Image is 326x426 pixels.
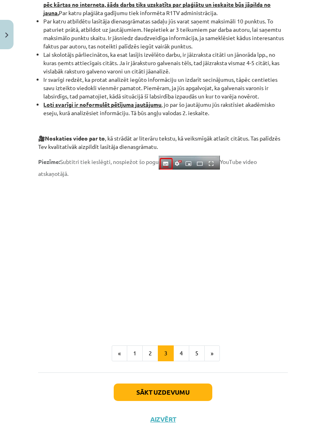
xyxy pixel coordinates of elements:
[38,158,60,165] strong: Piezīme:
[38,345,288,361] nav: Page navigation example
[189,345,205,361] button: 5
[114,384,212,401] button: Sākt uzdevumu
[148,415,178,423] button: Aizvērt
[204,345,220,361] button: »
[173,345,189,361] button: 4
[43,100,288,117] li: , jo par šo jautājumu jūs rakstīsiet akadēmisko eseju, kurā analizēsiet informāciju. Tā būs angļu...
[38,134,288,151] p: 🎥 , kā strādāt ar literāru tekstu, kā veiksmīgāk atlasīt citātus. Tas palīdzēs Tev kvalitatīvāk a...
[43,75,288,100] li: Ir svarīgi redzēt, ka protat analizēt iegūto informāciju un izdarīt secinājumus, tāpēc centieties...
[158,345,174,361] button: 3
[5,33,8,38] img: icon-close-lesson-0947bae3869378f0d4975bcd49f059093ad1ed9edebbc8119c70593378902aed.svg
[43,101,161,108] strong: Ļoti svarīgi ir noformulēt pētījuma jautājumu
[142,345,158,361] button: 2
[127,345,143,361] button: 1
[43,17,288,50] li: Par katru atbildētu lasītāja dienasgrāmatas sadaļu jūs varat saņemt maksimāli 10 punktus. To patu...
[43,50,288,75] li: Lai skolotājs pārliecinātos, ka esat lasījis izvēlēto darbu, ir jāizraksta citāti un jānorāda lpp...
[38,158,257,177] span: Subtitri tiek ieslēgti, nospiežot šo pogu YouTube video atskaņotājā.
[45,135,105,142] strong: Noskaties video par to
[112,345,127,361] button: «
